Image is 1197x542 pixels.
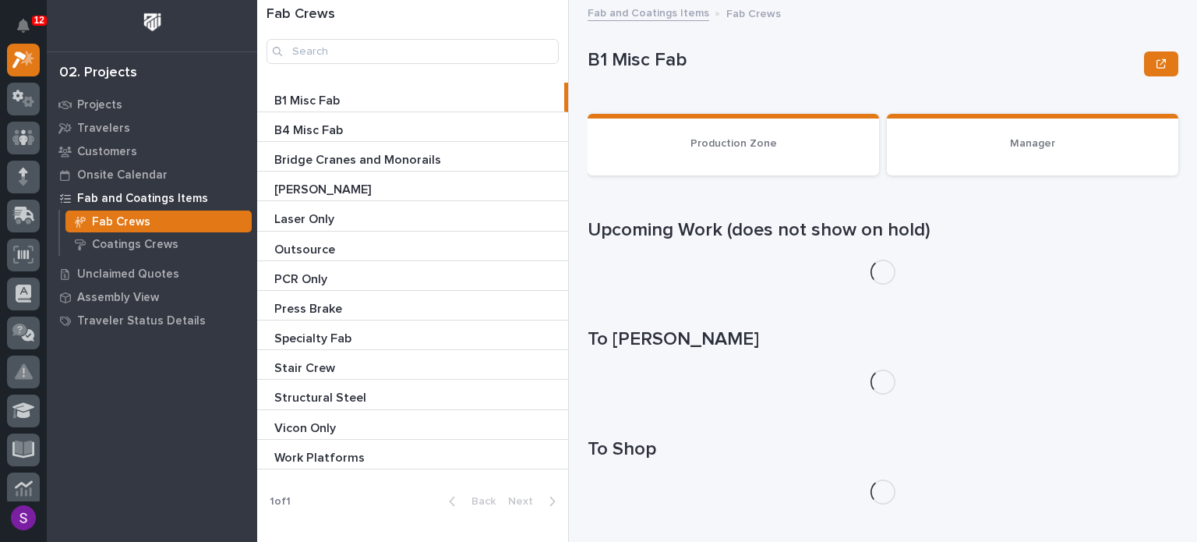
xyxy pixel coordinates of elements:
[274,179,374,197] p: [PERSON_NAME]
[77,291,159,305] p: Assembly View
[508,494,542,508] span: Next
[257,440,568,469] a: Work PlatformsWork Platforms
[274,150,444,168] p: Bridge Cranes and Monorails
[47,285,257,309] a: Assembly View
[274,239,338,257] p: Outsource
[257,201,568,231] a: Laser OnlyLaser Only
[1010,138,1055,149] span: Manager
[274,90,343,108] p: B1 Misc Fab
[7,501,40,534] button: users-avatar
[274,448,368,466] p: Work Platforms
[7,9,40,42] button: Notifications
[257,380,568,409] a: Structural SteelStructural Steel
[257,142,568,172] a: Bridge Cranes and MonorailsBridge Cranes and Monorails
[274,120,346,138] p: B4 Misc Fab
[274,418,339,436] p: Vicon Only
[274,269,330,287] p: PCR Only
[257,112,568,142] a: B4 Misc FabB4 Misc Fab
[274,328,355,346] p: Specialty Fab
[274,388,369,406] p: Structural Steel
[92,238,178,252] p: Coatings Crews
[138,8,167,37] img: Workspace Logo
[47,140,257,163] a: Customers
[47,186,257,210] a: Fab and Coatings Items
[588,219,1178,242] h1: Upcoming Work (does not show on hold)
[77,168,168,182] p: Onsite Calendar
[60,233,257,255] a: Coatings Crews
[257,321,568,350] a: Specialty FabSpecialty Fab
[257,483,303,521] p: 1 of 1
[257,83,568,112] a: B1 Misc FabB1 Misc Fab
[47,116,257,140] a: Travelers
[690,138,777,149] span: Production Zone
[257,291,568,321] a: Press BrakePress Brake
[77,98,122,112] p: Projects
[257,410,568,440] a: Vicon OnlyVicon Only
[77,314,206,328] p: Traveler Status Details
[267,6,559,23] h1: Fab Crews
[588,3,709,21] a: Fab and Coatings Items
[274,209,337,227] p: Laser Only
[60,211,257,232] a: Fab Crews
[47,163,257,186] a: Onsite Calendar
[502,494,568,508] button: Next
[274,358,338,376] p: Stair Crew
[257,261,568,291] a: PCR OnlyPCR Only
[47,93,257,116] a: Projects
[34,15,44,26] p: 12
[267,39,559,64] input: Search
[19,19,40,44] div: Notifications12
[77,192,208,206] p: Fab and Coatings Items
[436,494,502,508] button: Back
[257,350,568,380] a: Stair CrewStair Crew
[47,309,257,332] a: Traveler Status Details
[77,267,179,282] p: Unclaimed Quotes
[77,122,130,136] p: Travelers
[274,299,345,317] p: Press Brake
[47,262,257,285] a: Unclaimed Quotes
[462,494,496,508] span: Back
[588,328,1178,351] h1: To [PERSON_NAME]
[726,4,781,21] p: Fab Crews
[257,172,568,201] a: [PERSON_NAME][PERSON_NAME]
[77,145,137,159] p: Customers
[59,65,137,82] div: 02. Projects
[588,49,1138,72] p: B1 Misc Fab
[92,215,150,229] p: Fab Crews
[257,232,568,261] a: OutsourceOutsource
[588,438,1178,461] h1: To Shop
